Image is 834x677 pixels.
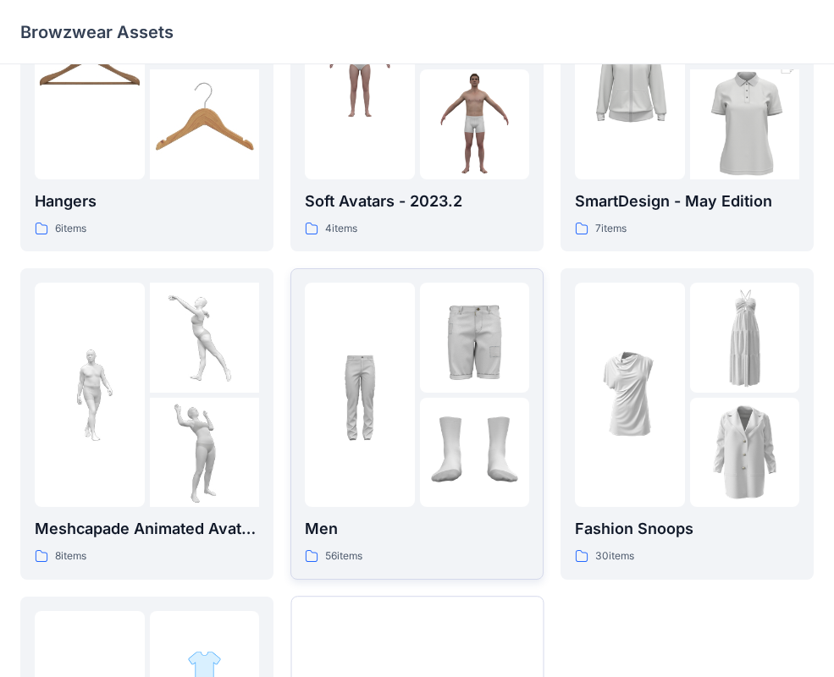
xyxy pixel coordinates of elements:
p: 6 items [55,220,86,238]
p: Browzwear Assets [20,20,174,44]
img: folder 3 [150,69,260,179]
img: folder 1 [35,12,145,122]
img: folder 1 [35,340,145,450]
p: SmartDesign - May Edition [575,190,799,213]
a: folder 1folder 2folder 3Fashion Snoops30items [561,268,814,580]
p: 56 items [325,548,362,565]
p: 30 items [595,548,634,565]
p: Hangers [35,190,259,213]
img: folder 2 [690,283,800,393]
a: folder 1folder 2folder 3Men56items [290,268,544,580]
p: 7 items [595,220,627,238]
p: 4 items [325,220,357,238]
p: Men [305,517,529,541]
img: folder 1 [305,340,415,450]
img: folder 1 [305,12,415,122]
img: folder 3 [690,42,800,206]
img: folder 3 [420,398,530,508]
p: 8 items [55,548,86,565]
img: folder 3 [690,398,800,508]
img: folder 3 [150,398,260,508]
img: folder 2 [420,283,530,393]
img: folder 2 [150,283,260,393]
img: folder 1 [575,340,685,450]
p: Fashion Snoops [575,517,799,541]
a: folder 1folder 2folder 3Meshcapade Animated Avatars8items [20,268,273,580]
p: Meshcapade Animated Avatars [35,517,259,541]
img: folder 3 [420,69,530,179]
p: Soft Avatars - 2023.2 [305,190,529,213]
